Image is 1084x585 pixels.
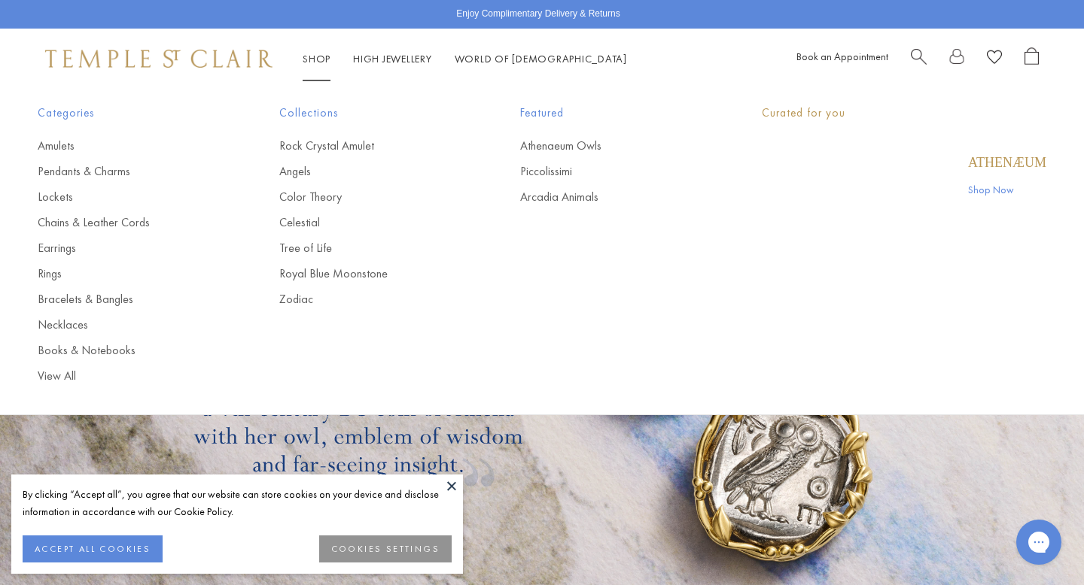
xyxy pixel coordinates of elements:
a: Piccolissimi [520,163,702,180]
div: By clicking “Accept all”, you agree that our website can store cookies on your device and disclos... [23,486,452,520]
span: Collections [279,104,461,123]
a: World of [DEMOGRAPHIC_DATA]World of [DEMOGRAPHIC_DATA] [455,52,627,65]
a: Earrings [38,240,219,256]
a: Rings [38,265,219,282]
a: View All [38,368,219,384]
button: COOKIES SETTINGS [319,535,452,562]
a: Lockets [38,189,219,205]
a: Color Theory [279,189,461,205]
a: Amulets [38,138,219,154]
a: Angels [279,163,461,180]
p: Curated for you [762,104,1046,123]
span: Featured [520,104,702,123]
a: Celestial [279,214,461,231]
a: Athenæum [968,154,1046,171]
a: Open Shopping Bag [1025,47,1039,71]
span: Categories [38,104,219,123]
a: Necklaces [38,317,219,333]
a: Shop Now [968,181,1046,198]
a: Zodiac [279,291,461,308]
a: Book an Appointment [796,50,888,63]
a: ShopShop [303,52,330,65]
a: Tree of Life [279,240,461,256]
a: Search [911,47,927,71]
a: High JewelleryHigh Jewellery [353,52,432,65]
a: Rock Crystal Amulet [279,138,461,154]
a: Arcadia Animals [520,189,702,205]
iframe: Gorgias live chat messenger [1009,514,1069,570]
a: Books & Notebooks [38,342,219,359]
nav: Main navigation [303,50,627,68]
a: Chains & Leather Cords [38,214,219,231]
a: View Wishlist [987,47,1002,71]
a: Bracelets & Bangles [38,291,219,308]
img: Temple St. Clair [45,50,273,68]
a: Athenaeum Owls [520,138,702,154]
a: Pendants & Charms [38,163,219,180]
button: ACCEPT ALL COOKIES [23,535,163,562]
p: Enjoy Complimentary Delivery & Returns [456,7,620,22]
a: Royal Blue Moonstone [279,265,461,282]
